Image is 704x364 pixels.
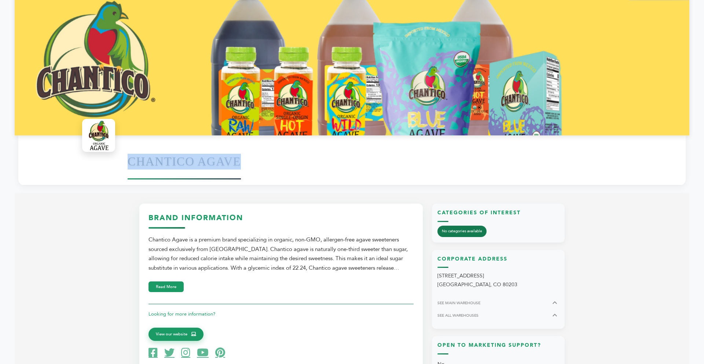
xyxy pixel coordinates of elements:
span: No categories available [437,226,487,237]
button: Read More [148,281,184,292]
span: View our website [156,331,187,338]
a: View our website [148,328,203,341]
h3: Categories of Interest [437,209,559,222]
h3: Open to Marketing Support? [437,342,559,354]
p: [STREET_ADDRESS] [GEOGRAPHIC_DATA], CO 80203 [437,272,559,289]
button: SEE MAIN WAREHOUSE [437,298,559,307]
h3: Corporate Address [437,255,559,268]
span: SEE ALL WAREHOUSES [437,313,478,318]
h3: Brand Information [148,213,414,229]
span: SEE MAIN WAREHOUSE [437,300,480,306]
button: SEE ALL WAREHOUSES [437,311,559,320]
p: Looking for more information? [148,310,414,318]
div: Chantico Agave is a premium brand specializing in organic, non-GMO, allergen-free agave sweetener... [148,235,414,273]
h1: CHANTICO AGAVE [128,143,241,179]
img: CHANTICO AGAVE Logo [84,121,113,150]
